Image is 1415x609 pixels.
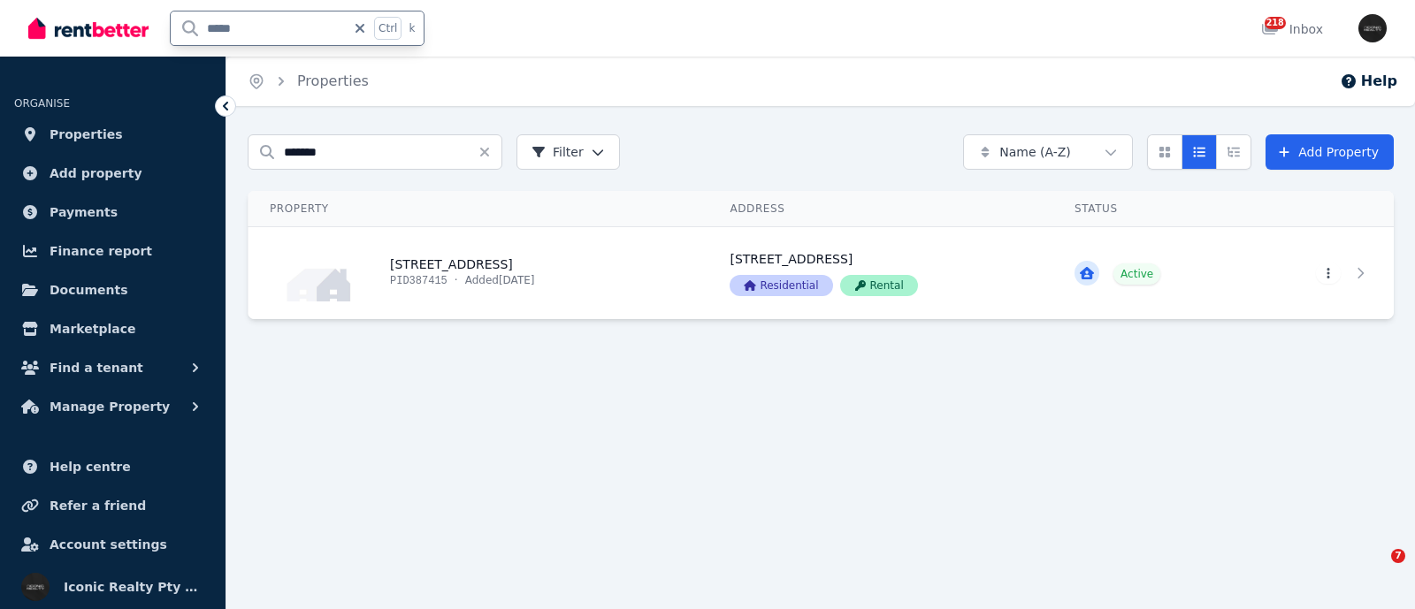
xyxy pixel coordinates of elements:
[999,143,1071,161] span: Name (A-Z)
[14,488,211,523] a: Refer a friend
[14,272,211,308] a: Documents
[226,57,390,106] nav: Breadcrumb
[50,240,152,262] span: Finance report
[14,97,70,110] span: ORGANISE
[1216,134,1251,170] button: Expanded list view
[1147,134,1251,170] div: View options
[1391,549,1405,563] span: 7
[516,134,620,170] button: Filter
[1053,191,1245,227] th: Status
[249,191,709,227] th: Property
[1053,227,1245,319] a: View details for 4/191 Bondi Rd, Bondi Junction # - 91
[21,573,50,601] img: Iconic Realty Pty Ltd
[50,318,135,339] span: Marketplace
[1265,17,1286,29] span: 218
[1340,71,1397,92] button: Help
[50,163,142,184] span: Add property
[14,117,211,152] a: Properties
[50,202,118,223] span: Payments
[297,72,369,89] a: Properties
[532,143,584,161] span: Filter
[14,233,211,269] a: Finance report
[478,134,502,170] button: Clear search
[14,194,211,230] a: Payments
[50,124,123,145] span: Properties
[1266,134,1394,170] a: Add Property
[708,227,1053,319] a: View details for 4/191 Bondi Rd, Bondi Junction # - 91
[1182,134,1217,170] button: Compact list view
[50,396,170,417] span: Manage Property
[14,449,211,484] a: Help centre
[50,495,146,516] span: Refer a friend
[249,227,708,319] a: View details for 4/191 Bondi Rd, Bondi Junction # - 91
[1316,263,1341,284] button: More options
[1147,134,1182,170] button: Card view
[14,527,211,562] a: Account settings
[1358,14,1387,42] img: Iconic Realty Pty Ltd
[50,357,143,378] span: Find a tenant
[28,15,149,42] img: RentBetter
[14,156,211,191] a: Add property
[1245,227,1394,319] a: View details for 4/191 Bondi Rd, Bondi Junction # - 91
[963,134,1133,170] button: Name (A-Z)
[50,279,128,301] span: Documents
[374,17,402,40] span: Ctrl
[50,456,131,477] span: Help centre
[1261,20,1323,38] div: Inbox
[14,389,211,424] button: Manage Property
[14,350,211,385] button: Find a tenant
[409,21,415,35] span: k
[708,191,1053,227] th: Address
[14,311,211,346] a: Marketplace
[64,576,204,598] span: Iconic Realty Pty Ltd
[50,534,167,555] span: Account settings
[1355,549,1397,591] iframe: Intercom live chat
